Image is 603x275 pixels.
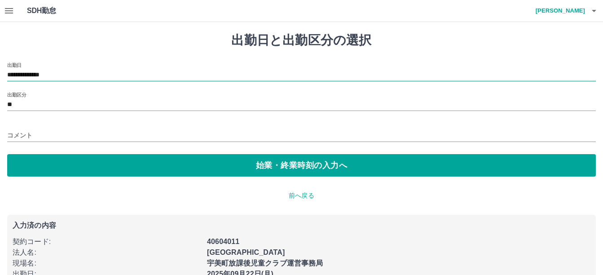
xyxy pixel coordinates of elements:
[13,222,590,229] p: 入力済の内容
[207,248,285,256] b: [GEOGRAPHIC_DATA]
[7,62,22,68] label: 出勤日
[13,258,202,269] p: 現場名 :
[7,33,596,48] h1: 出勤日と出勤区分の選択
[207,259,323,267] b: 宇美町放課後児童クラブ運営事務局
[7,154,596,177] button: 始業・終業時刻の入力へ
[207,238,239,245] b: 40604011
[13,236,202,247] p: 契約コード :
[7,191,596,200] p: 前へ戻る
[13,247,202,258] p: 法人名 :
[7,91,26,98] label: 出勤区分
